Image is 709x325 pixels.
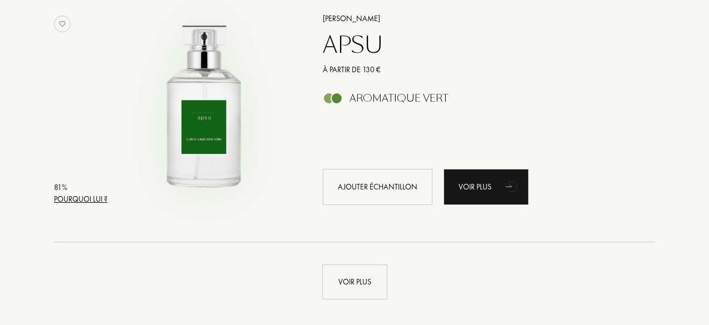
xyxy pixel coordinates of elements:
[501,175,524,197] div: animation
[54,182,107,193] div: 81 %
[314,96,639,107] a: Aromatique Vert
[444,169,529,205] div: Voir plus
[314,64,639,76] a: À partir de 130 €
[54,16,71,32] img: no_like_p.png
[314,13,639,24] a: [PERSON_NAME]
[314,32,639,58] a: APSU
[444,169,529,205] a: Voir plusanimation
[111,11,297,196] img: APSU Ulrich Lang
[323,169,432,205] div: Ajouter échantillon
[349,92,449,104] div: Aromatique Vert
[322,264,387,299] div: Voir plus
[54,193,107,205] div: Pourquoi lui ?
